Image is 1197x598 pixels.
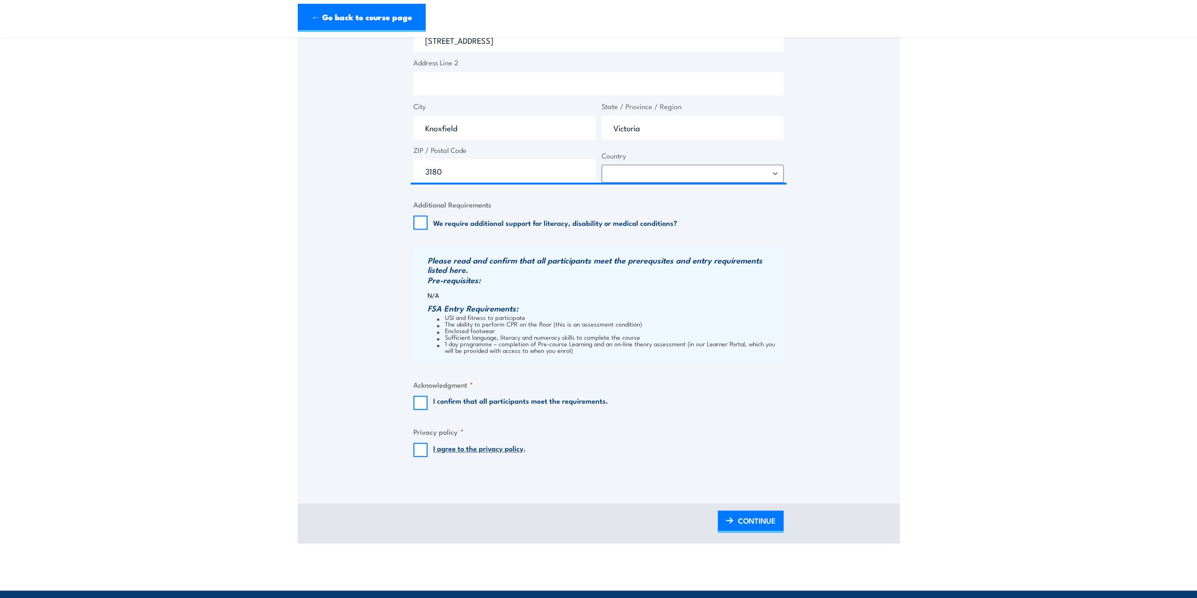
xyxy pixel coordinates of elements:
[437,327,781,334] li: Enclosed footwear
[298,4,426,32] a: ← Go back to course page
[413,426,464,437] legend: Privacy policy
[413,145,596,156] label: ZIP / Postal Code
[433,396,608,410] label: I confirm that all participants meet the requirements.
[738,508,776,533] span: CONTINUE
[433,443,526,457] label: .
[413,28,784,52] input: Enter a location
[413,199,491,210] legend: Additional Requirements
[437,340,781,353] li: 1 day programme – completion of Pre-course Learning and an on-line theory assessment (in our Lear...
[437,334,781,340] li: Sufficient language, literacy and numeracy skills to complete the course
[437,320,781,327] li: The ability to perform CPR on the floor (this is an assessment condition)
[602,101,784,112] label: State / Province / Region
[602,151,784,161] label: Country
[428,303,781,313] h3: FSA Entry Requirements:
[413,101,596,112] label: City
[428,255,781,274] h3: Please read and confirm that all participants meet the prerequsites and entry requirements listed...
[413,57,784,68] label: Address Line 2
[437,314,781,320] li: USI and fitness to participate
[718,510,784,533] a: CONTINUE
[433,443,523,453] a: I agree to the privacy policy
[428,275,781,285] h3: Pre-requisites:
[428,292,781,299] p: N/A
[433,218,677,227] label: We require additional support for literacy, disability or medical conditions?
[413,379,473,390] legend: Acknowledgment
